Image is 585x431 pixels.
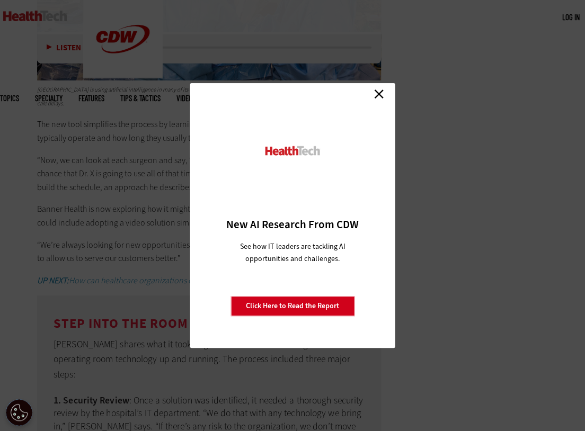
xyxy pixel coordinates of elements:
[6,399,32,426] div: Cookie Settings
[6,399,32,426] button: Open Preferences
[209,217,377,232] h3: New AI Research From CDW
[371,86,387,102] a: Close
[227,240,358,265] p: See how IT leaders are tackling AI opportunities and challenges.
[231,296,354,316] a: Click Here to Read the Report
[264,145,322,156] img: HealthTech_0.png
